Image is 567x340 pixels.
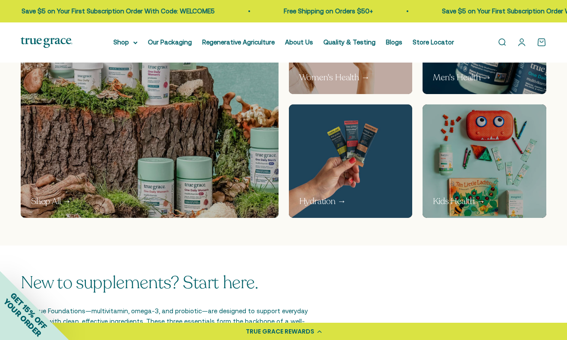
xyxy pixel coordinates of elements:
[289,104,413,218] img: Hand holding three small packages of electrolyte powder of different flavors against a blue backg...
[22,6,215,16] p: Save $5 on Your First Subscription Order With Code: WELCOME5
[284,7,373,15] a: Free Shipping on Orders $50+
[323,38,376,46] a: Quality & Testing
[413,38,454,46] a: Store Locator
[2,297,43,338] span: YOUR ORDER
[21,271,258,294] split-lines: New to supplements? Start here.
[9,291,49,331] span: GET 15% OFF
[433,195,485,208] p: Kids Health →
[299,72,370,84] p: Women's Health →
[31,195,71,208] p: Shop All →
[433,72,491,84] p: Men's Health →
[202,38,275,46] a: Regenerative Agriculture
[21,306,323,337] p: Our True Foundations—multivitamin, omega-3, and probiotic—are designed to support everyday wellne...
[113,37,138,47] summary: Shop
[246,327,314,336] div: TRUE GRACE REWARDS
[299,195,346,208] p: Hydration →
[386,38,402,46] a: Blogs
[285,38,313,46] a: About Us
[423,104,546,218] img: Collection of children's products including a red monster-shaped container, toys, and health prod...
[148,38,192,46] a: Our Packaging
